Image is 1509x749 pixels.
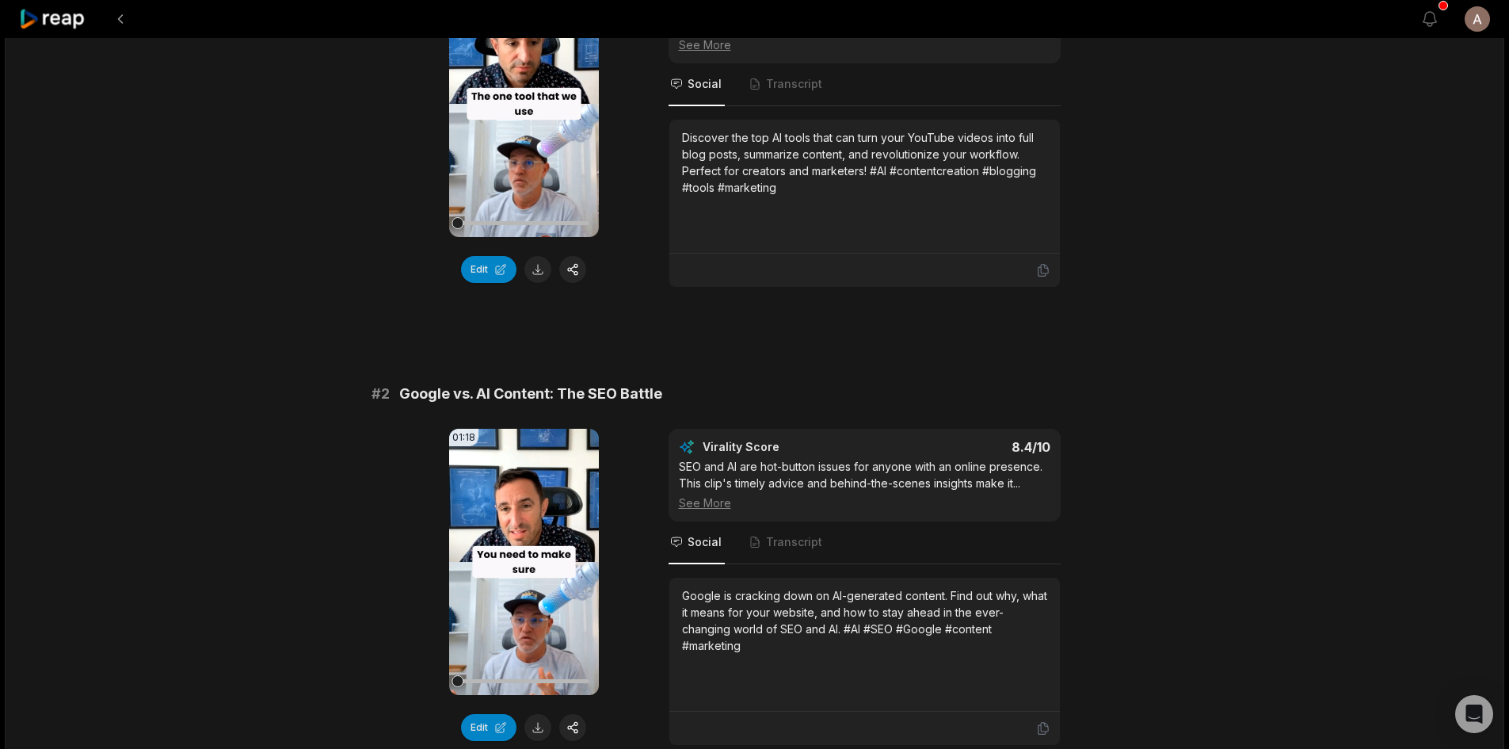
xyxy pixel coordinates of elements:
div: See More [679,36,1050,53]
div: Discover the top AI tools that can turn your YouTube videos into full blog posts, summarize conte... [682,129,1047,196]
video: Your browser does not support mp4 format. [449,429,599,695]
nav: Tabs [669,522,1061,564]
button: Edit [461,714,516,741]
div: Open Intercom Messenger [1455,695,1493,733]
div: 8.4 /10 [880,439,1050,455]
span: Google vs. AI Content: The SEO Battle [399,383,662,405]
div: SEO and AI are hot-button issues for anyone with an online presence. This clip's timely advice an... [679,458,1050,511]
div: See More [679,495,1050,511]
span: Social [688,76,722,92]
span: Transcript [766,534,822,550]
span: # 2 [372,383,390,405]
nav: Tabs [669,63,1061,106]
div: Google is cracking down on AI-generated content. Find out why, what it means for your website, an... [682,587,1047,654]
div: Virality Score [703,439,873,455]
span: Social [688,534,722,550]
span: Transcript [766,76,822,92]
button: Edit [461,256,516,283]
